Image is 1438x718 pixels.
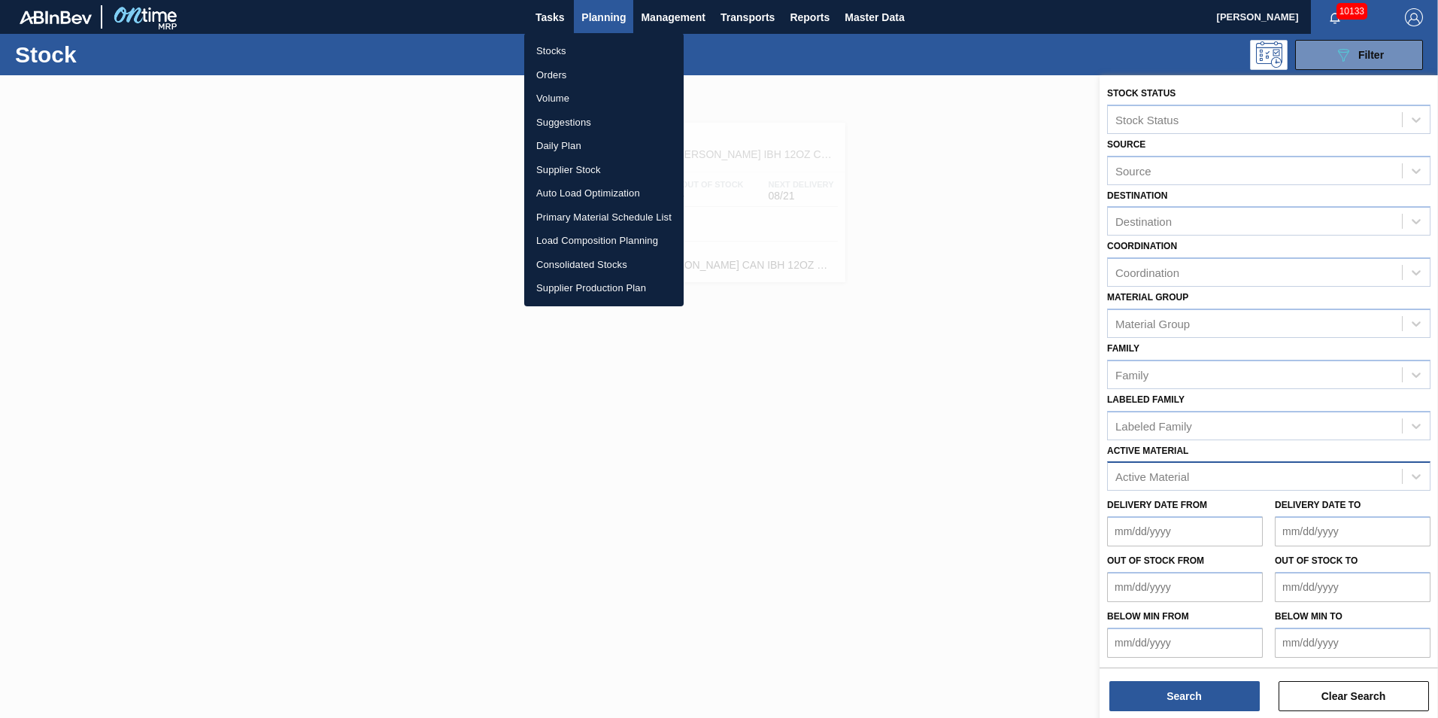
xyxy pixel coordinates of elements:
a: Stocks [524,39,684,63]
a: Consolidated Stocks [524,253,684,277]
a: Supplier Production Plan [524,276,684,300]
a: Primary Material Schedule List [524,205,684,230]
a: Auto Load Optimization [524,181,684,205]
a: Suggestions [524,111,684,135]
a: Daily Plan [524,134,684,158]
a: Supplier Stock [524,158,684,182]
a: Orders [524,63,684,87]
a: Load Composition Planning [524,229,684,253]
a: Volume [524,87,684,111]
